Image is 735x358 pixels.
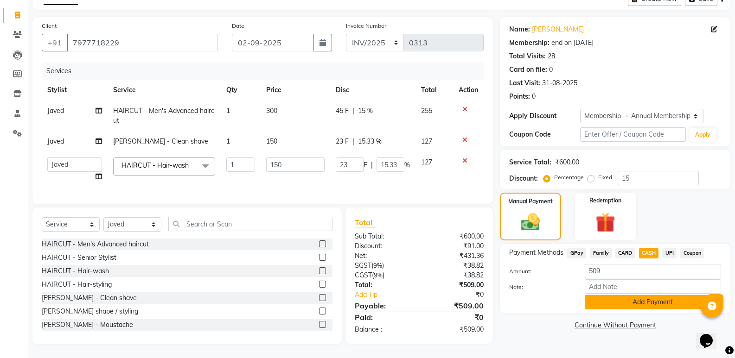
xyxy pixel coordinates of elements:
div: ₹91.00 [419,241,491,251]
div: ₹509.00 [419,300,491,311]
input: Add Note [585,279,721,294]
span: % [404,160,410,170]
div: HAIRCUT - Men's Advanced haircut [42,239,149,249]
span: 9% [374,271,383,279]
a: Add Tip [348,290,431,300]
span: SGST [355,261,371,270]
span: CGST [355,271,372,279]
div: ₹600.00 [419,232,491,241]
span: HAIRCUT - Men's Advanced haircut [113,107,214,125]
div: HAIRCUT - Hair-styling [42,280,112,289]
input: Amount [585,264,721,278]
span: 150 [266,137,277,145]
div: Coupon Code [509,130,580,139]
div: Points: [509,92,530,101]
span: 127 [421,158,432,166]
span: GPay [567,248,586,258]
div: [PERSON_NAME] - Clean shave [42,293,137,303]
div: [PERSON_NAME] shape / styling [42,307,138,316]
span: 255 [421,107,432,115]
span: 1 [226,137,230,145]
label: Fixed [598,173,612,182]
span: 9% [373,262,382,269]
div: Service Total: [509,157,551,167]
button: +91 [42,34,68,51]
th: Service [108,80,221,100]
span: Javed [47,107,64,115]
span: F [364,160,367,170]
div: ₹0 [419,312,491,323]
div: 0 [532,92,536,101]
span: Coupon [680,248,704,258]
div: 31-08-2025 [542,78,577,88]
label: Manual Payment [508,197,553,206]
div: ₹0 [431,290,491,300]
label: Invoice Number [346,22,386,30]
div: Discount: [509,174,538,183]
input: Search by Name/Mobile/Email/Code [67,34,218,51]
div: HAIRCUT - Senior Stylist [42,253,116,263]
span: | [371,160,373,170]
th: Price [261,80,330,100]
div: Apply Discount [509,111,580,121]
label: Percentage [554,173,584,182]
input: Enter Offer / Coupon Code [580,127,686,142]
div: Membership: [509,38,550,48]
span: Family [590,248,612,258]
div: end on [DATE] [551,38,594,48]
div: ( ) [348,261,419,270]
button: Add Payment [585,295,721,309]
div: ( ) [348,270,419,280]
th: Action [453,80,484,100]
img: _gift.svg [589,210,621,235]
label: Redemption [589,196,621,205]
span: | [352,137,354,146]
iframe: chat widget [696,321,726,349]
span: 45 F [336,106,349,116]
div: Balance : [348,325,419,334]
th: Total [415,80,454,100]
div: ₹509.00 [419,280,491,290]
span: 23 F [336,137,349,146]
label: Date [232,22,244,30]
div: 0 [549,65,553,75]
div: Discount: [348,241,419,251]
th: Stylist [42,80,108,100]
a: [PERSON_NAME] [532,25,584,34]
th: Disc [330,80,415,100]
div: HAIRCUT - Hair-wash [42,266,109,276]
label: Note: [502,283,577,291]
div: Services [43,63,491,80]
div: Total Visits: [509,51,546,61]
span: [PERSON_NAME] - Clean shave [113,137,208,145]
label: Amount: [502,267,577,276]
span: 1 [226,107,230,115]
span: Total [355,218,376,227]
a: x [189,161,193,170]
span: UPI [662,248,677,258]
div: Total: [348,280,419,290]
span: 127 [421,137,432,145]
div: ₹509.00 [419,325,491,334]
div: [PERSON_NAME] - Moustache [42,320,133,330]
span: 300 [266,107,277,115]
span: | [352,106,354,116]
button: Apply [690,128,716,142]
div: Name: [509,25,530,34]
span: CASH [639,248,659,258]
span: 15.33 % [358,137,382,146]
label: Client [42,22,57,30]
div: Paid: [348,312,419,323]
div: Sub Total: [348,232,419,241]
div: ₹600.00 [555,157,579,167]
div: Net: [348,251,419,261]
th: Qty [221,80,261,100]
img: _cash.svg [515,211,546,233]
span: 15 % [358,106,373,116]
div: 28 [548,51,555,61]
div: ₹38.82 [419,270,491,280]
span: Javed [47,137,64,145]
span: CARD [615,248,635,258]
span: HAIRCUT - Hair-wash [121,161,189,170]
span: Payment Methods [509,248,563,258]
